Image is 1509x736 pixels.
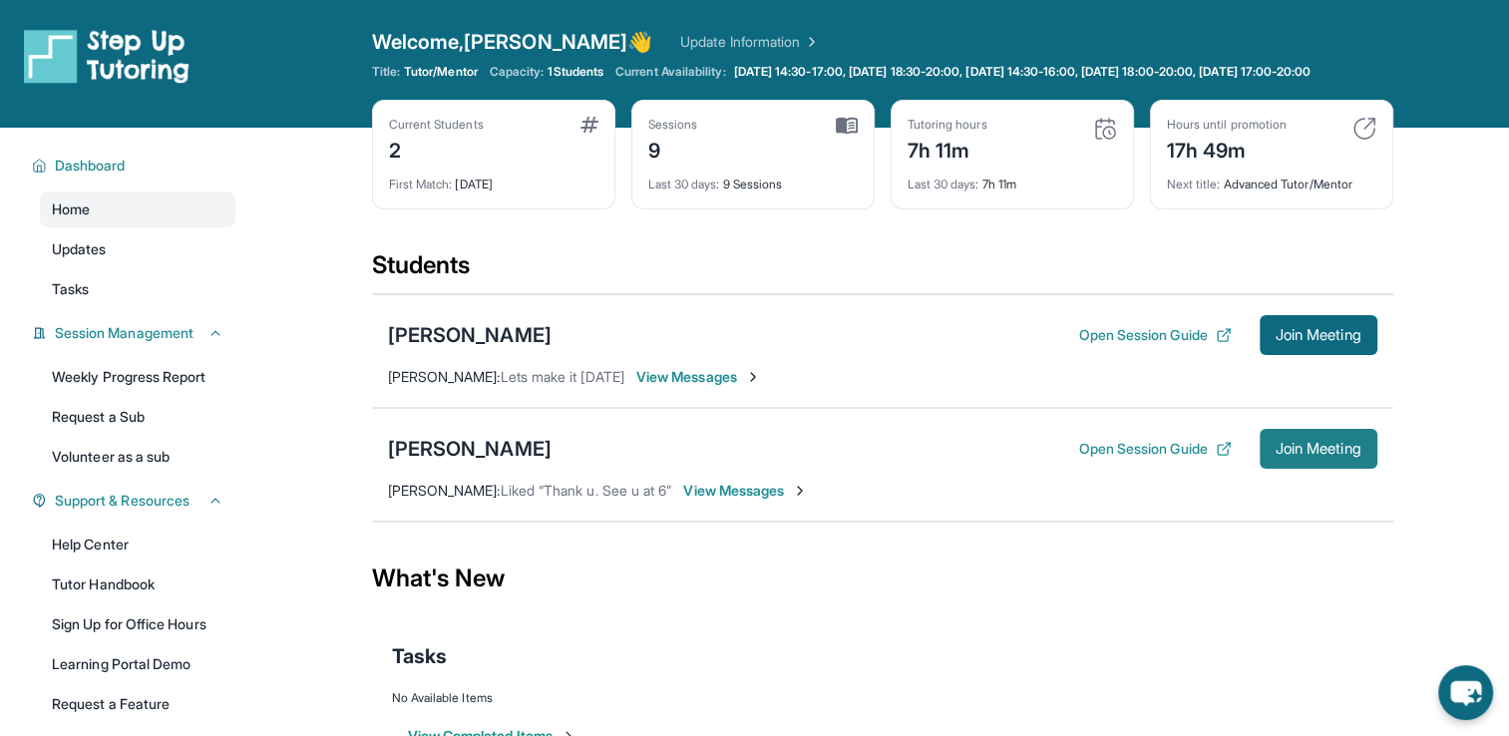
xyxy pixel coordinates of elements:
[680,32,820,52] a: Update Information
[40,191,235,227] a: Home
[683,481,808,501] span: View Messages
[501,368,624,385] span: Lets make it [DATE]
[1167,177,1221,191] span: Next title :
[1167,133,1287,165] div: 17h 49m
[648,133,698,165] div: 9
[1260,429,1377,469] button: Join Meeting
[40,686,235,722] a: Request a Feature
[908,177,979,191] span: Last 30 days :
[392,642,447,670] span: Tasks
[388,435,552,463] div: [PERSON_NAME]
[908,117,987,133] div: Tutoring hours
[1093,117,1117,141] img: card
[548,64,603,80] span: 1 Students
[388,321,552,349] div: [PERSON_NAME]
[55,156,126,176] span: Dashboard
[55,323,193,343] span: Session Management
[24,28,189,84] img: logo
[908,165,1117,192] div: 7h 11m
[648,165,858,192] div: 9 Sessions
[745,369,761,385] img: Chevron-Right
[388,368,501,385] span: [PERSON_NAME] :
[490,64,545,80] span: Capacity:
[40,527,235,562] a: Help Center
[648,177,720,191] span: Last 30 days :
[1167,165,1376,192] div: Advanced Tutor/Mentor
[404,64,478,80] span: Tutor/Mentor
[792,483,808,499] img: Chevron-Right
[40,646,235,682] a: Learning Portal Demo
[52,199,90,219] span: Home
[636,367,761,387] span: View Messages
[730,64,1316,80] a: [DATE] 14:30-17:00, [DATE] 18:30-20:00, [DATE] 14:30-16:00, [DATE] 18:00-20:00, [DATE] 17:00-20:00
[52,279,89,299] span: Tasks
[1438,665,1493,720] button: chat-button
[40,359,235,395] a: Weekly Progress Report
[372,28,653,56] span: Welcome, [PERSON_NAME] 👋
[40,439,235,475] a: Volunteer as a sub
[52,239,107,259] span: Updates
[1260,315,1377,355] button: Join Meeting
[47,491,223,511] button: Support & Resources
[372,249,1393,293] div: Students
[55,491,189,511] span: Support & Resources
[40,566,235,602] a: Tutor Handbook
[389,133,484,165] div: 2
[615,64,725,80] span: Current Availability:
[389,117,484,133] div: Current Students
[40,399,235,435] a: Request a Sub
[388,482,501,499] span: [PERSON_NAME] :
[47,156,223,176] button: Dashboard
[372,64,400,80] span: Title:
[1078,325,1231,345] button: Open Session Guide
[800,32,820,52] img: Chevron Right
[1167,117,1287,133] div: Hours until promotion
[389,177,453,191] span: First Match :
[372,535,1393,622] div: What's New
[836,117,858,135] img: card
[392,690,1373,706] div: No Available Items
[580,117,598,133] img: card
[648,117,698,133] div: Sessions
[40,271,235,307] a: Tasks
[40,231,235,267] a: Updates
[1276,329,1361,341] span: Join Meeting
[1276,443,1361,455] span: Join Meeting
[1352,117,1376,141] img: card
[389,165,598,192] div: [DATE]
[47,323,223,343] button: Session Management
[1078,439,1231,459] button: Open Session Guide
[734,64,1312,80] span: [DATE] 14:30-17:00, [DATE] 18:30-20:00, [DATE] 14:30-16:00, [DATE] 18:00-20:00, [DATE] 17:00-20:00
[40,606,235,642] a: Sign Up for Office Hours
[501,482,672,499] span: Liked “Thank u. See u at 6”
[908,133,987,165] div: 7h 11m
